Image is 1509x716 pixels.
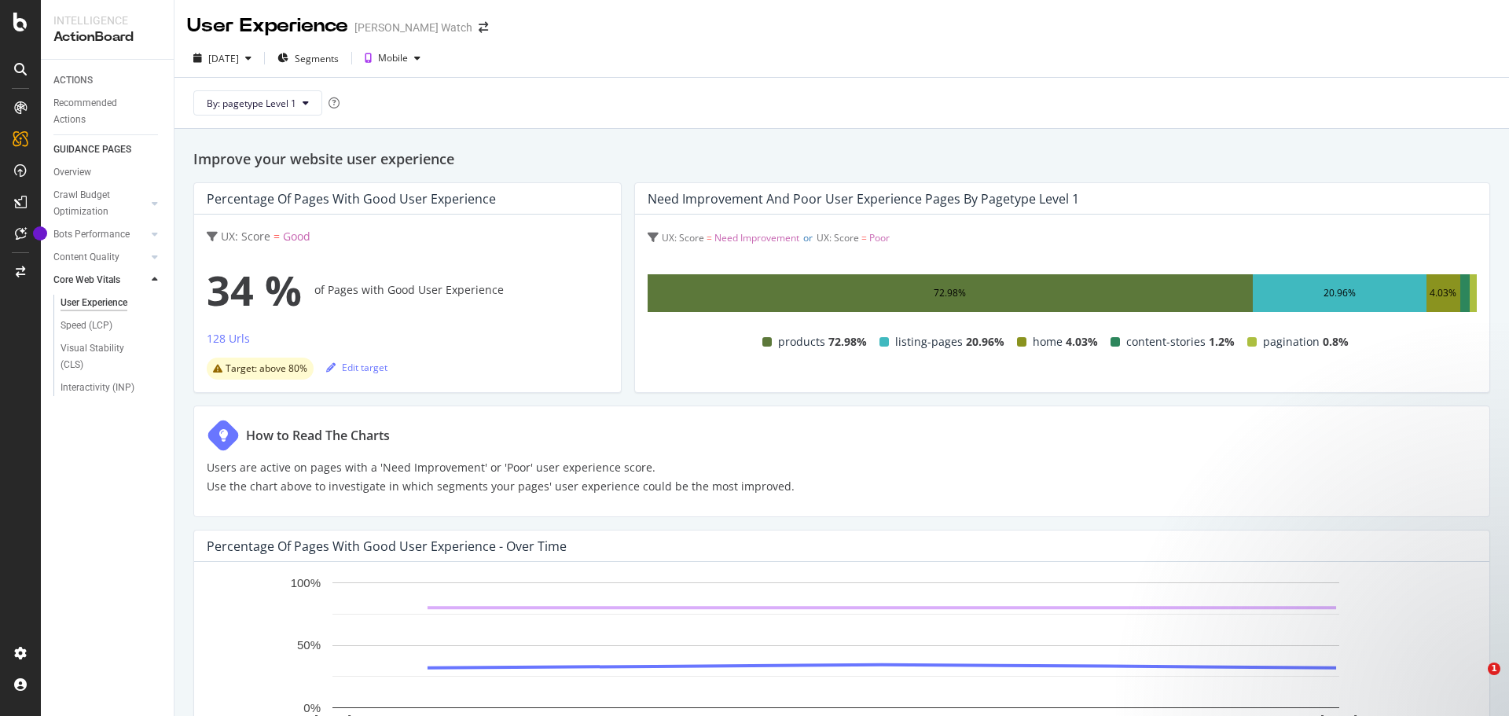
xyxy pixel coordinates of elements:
[53,141,163,158] a: GUIDANCE PAGES
[53,141,131,158] div: GUIDANCE PAGES
[207,331,250,347] div: 128 Urls
[1033,332,1063,351] span: home
[207,458,795,496] p: Users are active on pages with a 'Need Improvement' or 'Poor' user experience score. Use the char...
[828,332,867,351] span: 72.98%
[207,329,250,354] button: 128 Urls
[33,226,47,241] div: Tooltip anchor
[53,72,93,89] div: ACTIONS
[53,72,163,89] a: ACTIONS
[817,231,859,244] span: UX: Score
[1323,332,1349,351] span: 0.8%
[53,272,120,288] div: Core Web Vitals
[1456,663,1493,700] iframe: Intercom live chat
[207,259,608,321] div: of Pages with Good User Experience
[53,226,147,243] a: Bots Performance
[61,380,163,396] a: Interactivity (INP)
[53,13,161,28] div: Intelligence
[61,295,163,311] a: User Experience
[53,226,130,243] div: Bots Performance
[274,229,280,244] span: =
[1324,284,1356,303] div: 20.96%
[246,426,390,445] div: How to Read The Charts
[326,354,387,380] button: Edit target
[53,187,136,220] div: Crawl Budget Optimization
[1430,284,1456,303] div: 4.03%
[53,164,91,181] div: Overview
[297,639,321,652] text: 50%
[61,318,163,334] a: Speed (LCP)
[61,295,127,311] div: User Experience
[358,46,427,71] button: Mobile
[61,340,147,373] div: Visual Stability (CLS)
[53,95,148,128] div: Recommended Actions
[53,249,119,266] div: Content Quality
[53,164,163,181] a: Overview
[53,249,147,266] a: Content Quality
[714,231,799,244] span: Need Improvement
[53,272,147,288] a: Core Web Vitals
[803,231,813,244] span: or
[326,361,387,374] div: Edit target
[61,318,112,334] div: Speed (LCP)
[207,97,296,110] span: By: pagetype Level 1
[303,701,321,714] text: 0%
[1263,332,1320,351] span: pagination
[61,380,134,396] div: Interactivity (INP)
[207,259,302,321] span: 34 %
[1066,332,1098,351] span: 4.03%
[208,52,239,65] div: [DATE]
[1126,332,1206,351] span: content-stories
[207,191,496,207] div: Percentage of Pages with Good User Experience
[207,358,314,380] div: warning label
[778,332,825,351] span: products
[861,231,867,244] span: =
[869,231,890,244] span: Poor
[479,22,488,33] div: arrow-right-arrow-left
[193,90,322,116] button: By: pagetype Level 1
[221,229,270,244] span: UX: Score
[291,576,321,589] text: 100%
[662,231,704,244] span: UX: Score
[53,187,147,220] a: Crawl Budget Optimization
[378,53,408,63] div: Mobile
[207,538,567,554] div: Percentage of Pages with Good User Experience - Over Time
[283,229,310,244] span: Good
[187,46,258,71] button: [DATE]
[295,52,339,65] span: Segments
[193,148,1490,170] h2: Improve your website user experience
[966,332,1004,351] span: 20.96%
[648,191,1079,207] div: Need Improvement and Poor User Experience Pages by pagetype Level 1
[226,364,307,373] span: Target: above 80%
[1488,663,1500,675] span: 1
[934,284,966,303] div: 72.98%
[1209,332,1235,351] span: 1.2%
[271,46,345,71] button: Segments
[895,332,963,351] span: listing-pages
[53,28,161,46] div: ActionBoard
[354,20,472,35] div: [PERSON_NAME] Watch
[53,95,163,128] a: Recommended Actions
[187,13,348,39] div: User Experience
[707,231,712,244] span: =
[61,340,163,373] a: Visual Stability (CLS)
